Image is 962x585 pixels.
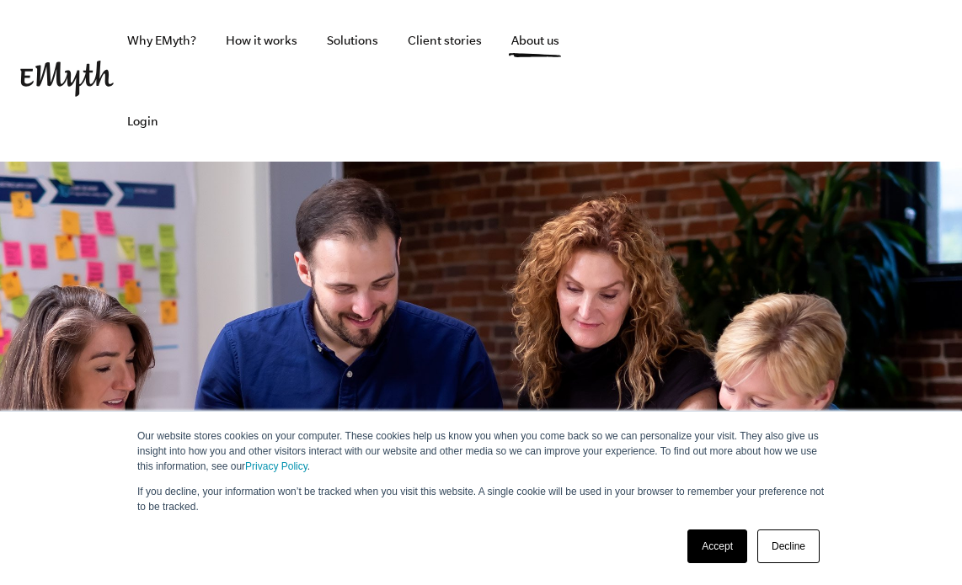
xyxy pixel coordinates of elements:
[20,61,114,97] img: EMyth
[137,484,825,514] p: If you decline, your information won’t be tracked when you visit this website. A single cookie wi...
[114,81,172,162] a: Login
[765,62,942,99] iframe: Embedded CTA
[137,428,825,474] p: Our website stores cookies on your computer. These cookies help us know you when you come back so...
[757,529,820,563] a: Decline
[687,529,747,563] a: Accept
[580,62,756,99] iframe: Embedded CTA
[245,460,307,472] a: Privacy Policy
